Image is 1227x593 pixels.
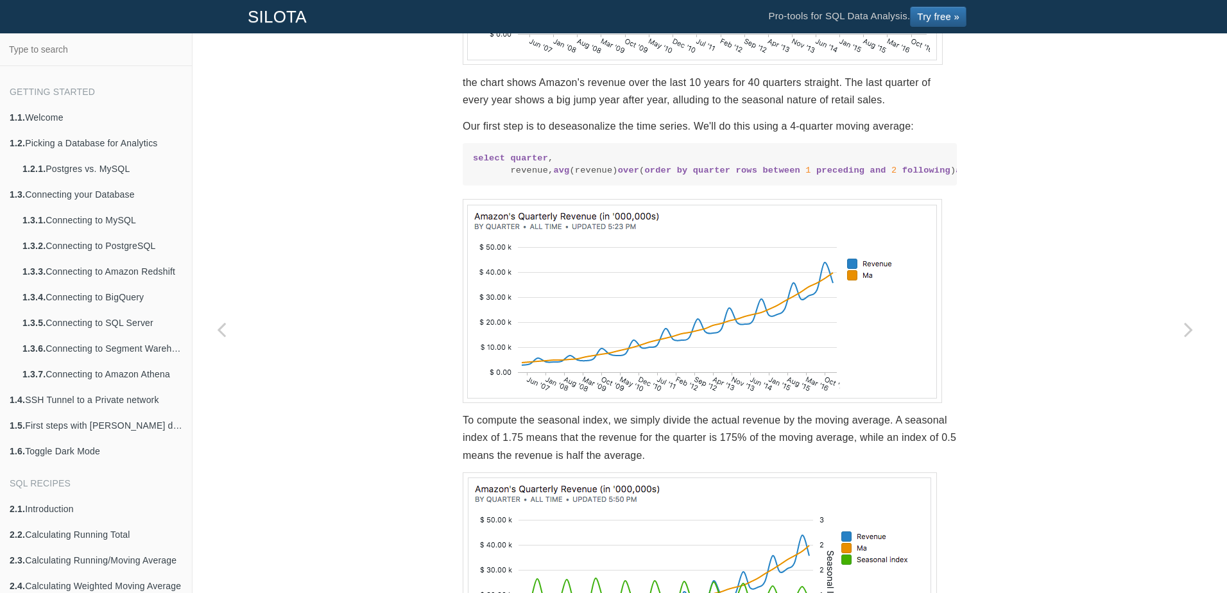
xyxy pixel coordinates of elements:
[511,153,549,163] span: quarter
[13,156,192,182] a: 1.2.1.Postgres vs. MySQL
[22,215,46,225] b: 1.3.1.
[10,112,25,123] b: 1.1.
[22,292,46,302] b: 1.3.4.
[755,1,979,33] li: Pro-tools for SQL Data Analysis.
[13,336,192,361] a: 1.3.6.Connecting to Segment Warehouse
[13,310,192,336] a: 1.3.5.Connecting to SQL Server
[463,411,957,464] p: To compute the seasonal index, we simply divide the actual revenue by the moving average. A seaso...
[473,153,505,163] span: select
[1160,65,1217,593] a: Next page: Understanding how Joins work – examples with Javascript implementation
[902,166,950,175] span: following
[10,581,25,591] b: 2.4.
[910,6,966,27] a: Try free »
[956,166,966,175] span: as
[463,74,957,108] p: the chart shows Amazon's revenue over the last 10 years for 40 quarters straight. The last quarte...
[22,343,46,354] b: 1.3.6.
[10,420,25,431] b: 1.5.
[10,189,25,200] b: 1.3.
[553,166,569,175] span: avg
[870,166,886,175] span: and
[13,361,192,387] a: 1.3.7.Connecting to Amazon Athena
[10,395,25,405] b: 1.4.
[816,166,864,175] span: preceding
[677,166,688,175] span: by
[10,555,25,565] b: 2.3.
[238,1,316,33] a: SILOTA
[463,117,957,135] p: Our first step is to deseasonalize the time series. We'll do this using a 4-quarter moving average:
[473,152,947,177] code: , revenue, (revenue) ( ) ma amazon_revenue
[891,166,897,175] span: 2
[22,318,46,328] b: 1.3.5.
[10,529,25,540] b: 2.2.
[22,369,46,379] b: 1.3.7.
[10,504,25,514] b: 2.1.
[10,446,25,456] b: 1.6.
[13,259,192,284] a: 1.3.3.Connecting to Amazon Redshift
[10,138,25,148] b: 1.2.
[13,233,192,259] a: 1.3.2.Connecting to PostgreSQL
[644,166,671,175] span: order
[618,166,639,175] span: over
[22,266,46,277] b: 1.3.3.
[693,166,731,175] span: quarter
[805,166,811,175] span: 1
[762,166,800,175] span: between
[13,207,192,233] a: 1.3.1.Connecting to MySQL
[22,164,46,174] b: 1.2.1.
[736,166,757,175] span: rows
[193,65,250,593] a: Previous page: Calculating Linear Regression Coefficients
[22,241,46,251] b: 1.3.2.
[13,284,192,310] a: 1.3.4.Connecting to BigQuery
[4,37,188,62] input: Type to search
